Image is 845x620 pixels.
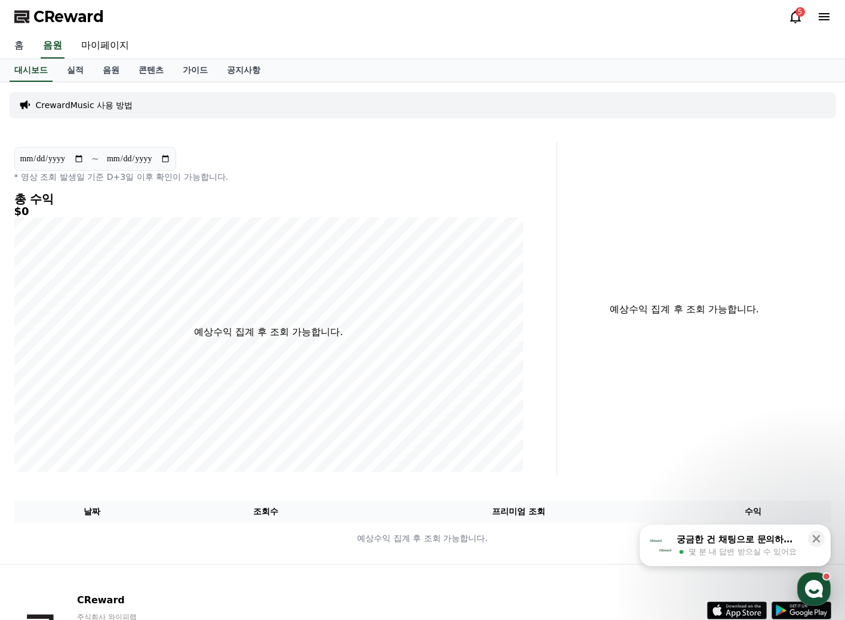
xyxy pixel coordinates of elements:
[14,171,523,183] p: * 영상 조회 발생일 기준 D+3일 이후 확인이 가능합니다.
[10,59,53,82] a: 대시보드
[675,501,831,523] th: 수익
[217,59,270,82] a: 공지사항
[109,397,124,407] span: 대화
[36,99,133,111] a: CrewardMusic 사용 방법
[5,33,33,59] a: 홈
[77,593,223,607] p: CReward
[4,379,79,409] a: 홈
[795,7,805,17] div: 5
[567,302,803,317] p: 예상수익 집계 후 조회 가능합니다.
[15,532,831,545] p: 예상수익 집계 후 조회 가능합니다.
[38,397,45,406] span: 홈
[93,59,129,82] a: 음원
[173,59,217,82] a: 가이드
[14,501,170,523] th: 날짜
[362,501,675,523] th: 프리미엄 조회
[14,205,523,217] h5: $0
[91,152,99,166] p: ~
[788,10,803,24] a: 5
[14,7,104,26] a: CReward
[154,379,229,409] a: 설정
[33,7,104,26] span: CReward
[185,397,199,406] span: 설정
[129,59,173,82] a: 콘텐츠
[79,379,154,409] a: 대화
[170,501,361,523] th: 조회수
[72,33,139,59] a: 마이페이지
[14,192,523,205] h4: 총 수익
[41,33,64,59] a: 음원
[194,325,343,339] p: 예상수익 집계 후 조회 가능합니다.
[57,59,93,82] a: 실적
